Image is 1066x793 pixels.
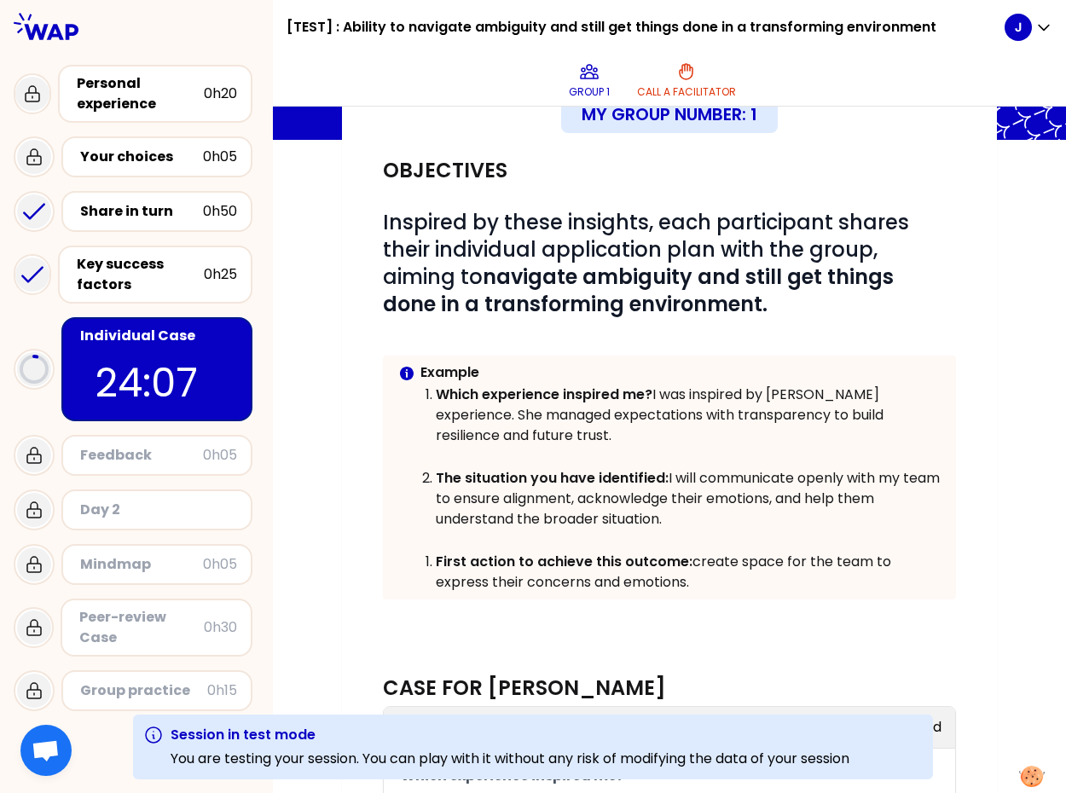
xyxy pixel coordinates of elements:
[77,73,204,114] div: Personal experience
[383,157,507,184] h2: Objectives
[96,353,218,413] p: 24:07
[171,725,849,745] h3: Session in test mode
[80,201,203,222] div: Share in turn
[383,208,914,318] span: Inspired by these insights, each participant shares their individual application plan with the gr...
[436,468,941,530] p: I will communicate openly with my team to ensure alignment, acknowledge their emotions, and help ...
[203,147,237,167] div: 0h05
[207,680,237,701] div: 0h15
[204,264,237,285] div: 0h25
[1015,19,1022,36] p: J
[436,552,941,593] p: create space for the team to express their concerns and emotions.
[80,680,207,701] div: Group practice
[80,445,203,466] div: Feedback
[80,147,203,167] div: Your choices
[204,617,237,638] div: 0h30
[569,85,610,99] p: Group 1
[203,554,237,575] div: 0h05
[203,445,237,466] div: 0h05
[436,385,652,404] strong: Which experience inspired me?
[79,607,204,648] div: Peer-review Case
[80,326,237,346] div: Individual Case
[171,749,849,769] p: You are testing your session. You can play with it without any risk of modifying the data of your...
[436,385,941,446] p: I was inspired by [PERSON_NAME] experience. She managed expectations with transparency to build r...
[1005,14,1052,41] button: J
[204,84,237,104] div: 0h20
[203,201,237,222] div: 0h50
[420,362,479,382] strong: Example
[80,500,237,520] div: Day 2
[77,254,204,295] div: Key success factors
[637,85,736,99] p: Call a facilitator
[436,552,692,571] strong: First action to achieve this outcome:
[561,96,778,133] div: My group number: 1
[383,674,956,702] h3: Case for [PERSON_NAME]
[562,55,617,106] button: Group 1
[436,468,669,488] strong: The situation you have identified:
[80,554,203,575] div: Mindmap
[383,263,899,318] strong: navigate ambiguity and still get things done in a transforming environment.
[630,55,743,106] button: Call a facilitator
